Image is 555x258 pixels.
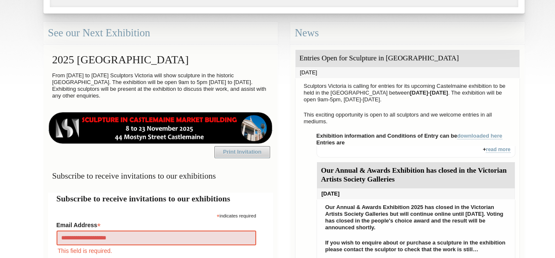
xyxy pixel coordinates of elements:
[48,70,273,101] p: From [DATE] to [DATE] Sculptors Victoria will show sculpture in the historic [GEOGRAPHIC_DATA]. T...
[57,246,256,255] div: This field is required.
[321,202,511,233] p: Our Annual & Awards Exhibition 2025 has closed in the Victorian Artists Society Galleries but wil...
[43,22,278,44] div: See our Next Exhibition
[300,81,515,105] p: Sculptors Victoria is calling for entries for its upcoming Castelmaine exhibition to be held in t...
[300,109,515,127] p: This exciting opportunity is open to all sculptors and we welcome entries in all mediums.
[214,146,270,158] a: Print Invitation
[317,146,515,158] div: +
[57,219,256,229] label: Email Address
[457,133,502,139] a: downloaded here
[295,67,520,78] div: [DATE]
[57,193,265,205] h2: Subscribe to receive invitations to our exhibitions
[48,168,273,184] h3: Subscribe to receive invitations to our exhibitions
[48,49,273,70] h2: 2025 [GEOGRAPHIC_DATA]
[321,237,511,255] p: If you wish to enquire about or purchase a sculpture in the exhibition please contact the sculpto...
[48,112,273,144] img: castlemaine-ldrbd25v2.png
[57,211,256,219] div: indicates required
[317,133,503,139] strong: Exhibition information and Conditions of Entry can be
[295,50,520,67] div: Entries Open for Sculpture in [GEOGRAPHIC_DATA]
[317,188,515,199] div: [DATE]
[410,90,448,96] strong: [DATE]-[DATE]
[290,22,525,44] div: News
[486,147,510,153] a: read more
[317,162,515,188] div: Our Annual & Awards Exhibition has closed in the Victorian Artists Society Galleries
